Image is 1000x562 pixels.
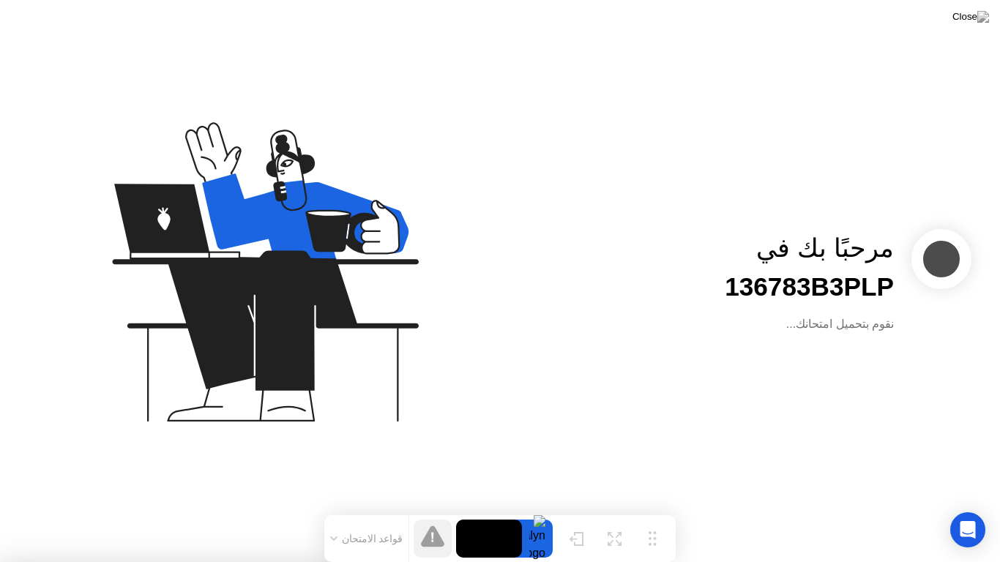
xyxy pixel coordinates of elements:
div: Open Intercom Messenger [950,512,985,547]
div: 136783B3PLP [725,268,894,307]
img: Close [952,11,989,23]
button: قواعد الامتحان [326,532,408,545]
div: نقوم بتحميل امتحانك... [725,315,894,333]
div: مرحبًا بك في [725,229,894,268]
